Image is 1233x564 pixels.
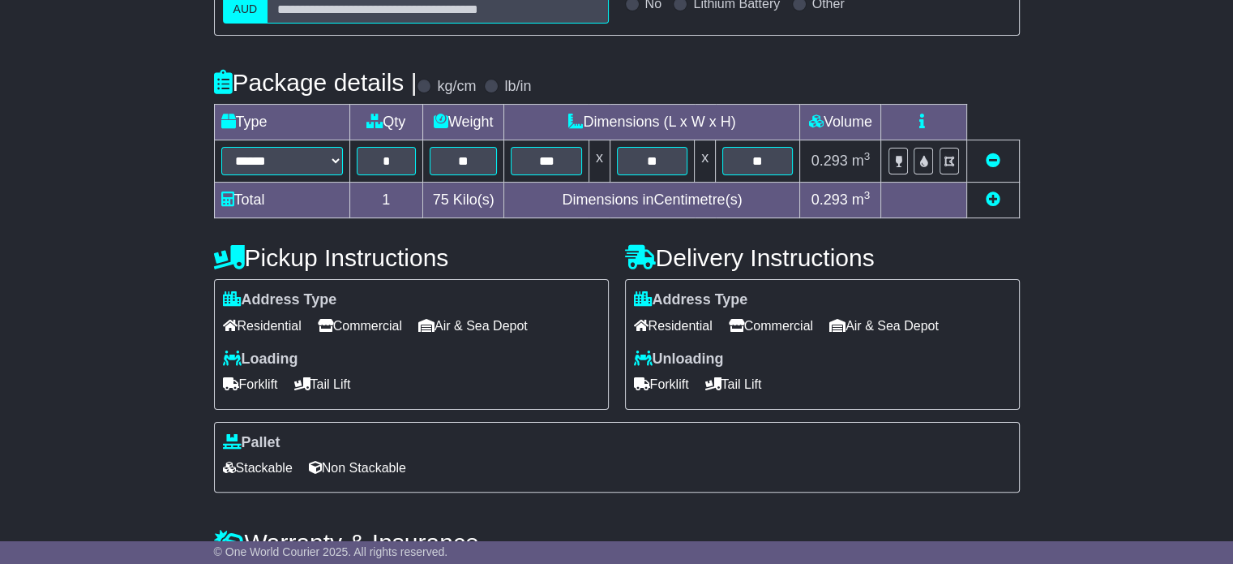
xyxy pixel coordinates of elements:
label: Unloading [634,351,724,368]
span: 75 [433,192,449,208]
span: Forklift [223,372,278,397]
td: x [695,140,716,183]
td: Weight [422,105,504,140]
span: Tail Lift [705,372,762,397]
sup: 3 [864,189,871,201]
sup: 3 [864,150,871,162]
span: Residential [634,313,713,338]
span: Air & Sea Depot [418,313,528,338]
label: Address Type [634,291,748,309]
span: Forklift [634,372,689,397]
span: Air & Sea Depot [829,313,939,338]
label: Loading [223,351,298,368]
span: Residential [223,313,302,338]
a: Remove this item [986,153,1000,169]
td: Volume [800,105,881,140]
span: © One World Courier 2025. All rights reserved. [214,545,448,558]
span: Commercial [318,313,402,338]
label: Pallet [223,434,280,452]
span: Non Stackable [309,455,406,480]
h4: Warranty & Insurance [214,529,1020,556]
td: x [589,140,610,183]
td: Kilo(s) [422,183,504,218]
a: Add new item [986,192,1000,208]
span: 0.293 [811,153,848,169]
h4: Delivery Instructions [625,244,1020,271]
td: Dimensions in Centimetre(s) [504,183,800,218]
span: m [852,192,871,208]
td: Type [214,105,349,140]
td: 1 [349,183,422,218]
span: m [852,153,871,169]
span: Tail Lift [294,372,351,397]
label: lb/in [504,78,531,96]
h4: Pickup Instructions [214,244,609,271]
label: Address Type [223,291,337,309]
span: Commercial [729,313,813,338]
td: Qty [349,105,422,140]
span: Stackable [223,455,293,480]
td: Total [214,183,349,218]
label: kg/cm [437,78,476,96]
h4: Package details | [214,69,417,96]
td: Dimensions (L x W x H) [504,105,800,140]
span: 0.293 [811,192,848,208]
